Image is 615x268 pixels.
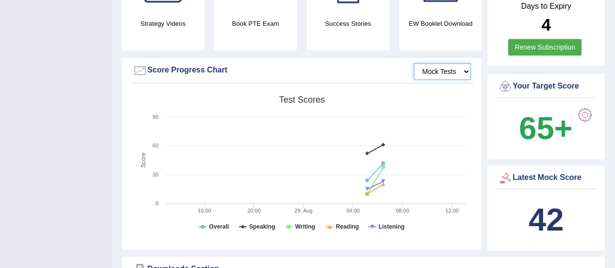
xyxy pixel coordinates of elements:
[399,18,482,29] h4: EW Booklet Download
[156,200,158,206] text: 0
[247,208,261,214] text: 20:00
[528,202,563,237] b: 42
[198,208,211,214] text: 16:00
[153,143,158,148] text: 60
[519,110,572,146] b: 65+
[498,79,594,94] div: Your Target Score
[279,95,325,105] tspan: Test scores
[445,208,459,214] text: 12:00
[295,223,315,230] tspan: Writing
[346,208,360,214] text: 04:00
[153,172,158,178] text: 30
[153,114,158,120] text: 90
[379,223,404,230] tspan: Listening
[122,18,204,29] h4: Strategy Videos
[249,223,275,230] tspan: Speaking
[498,2,594,11] h4: Days to Expiry
[396,208,409,214] text: 08:00
[140,152,147,168] tspan: Score
[307,18,389,29] h4: Success Stories
[214,18,297,29] h4: Book PTE Exam
[209,223,229,230] tspan: Overall
[508,39,581,55] a: Renew Subscription
[133,63,471,78] div: Score Progress Chart
[294,208,312,214] tspan: 29. Aug
[336,223,359,230] tspan: Reading
[498,171,594,185] div: Latest Mock Score
[541,15,550,34] b: 4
